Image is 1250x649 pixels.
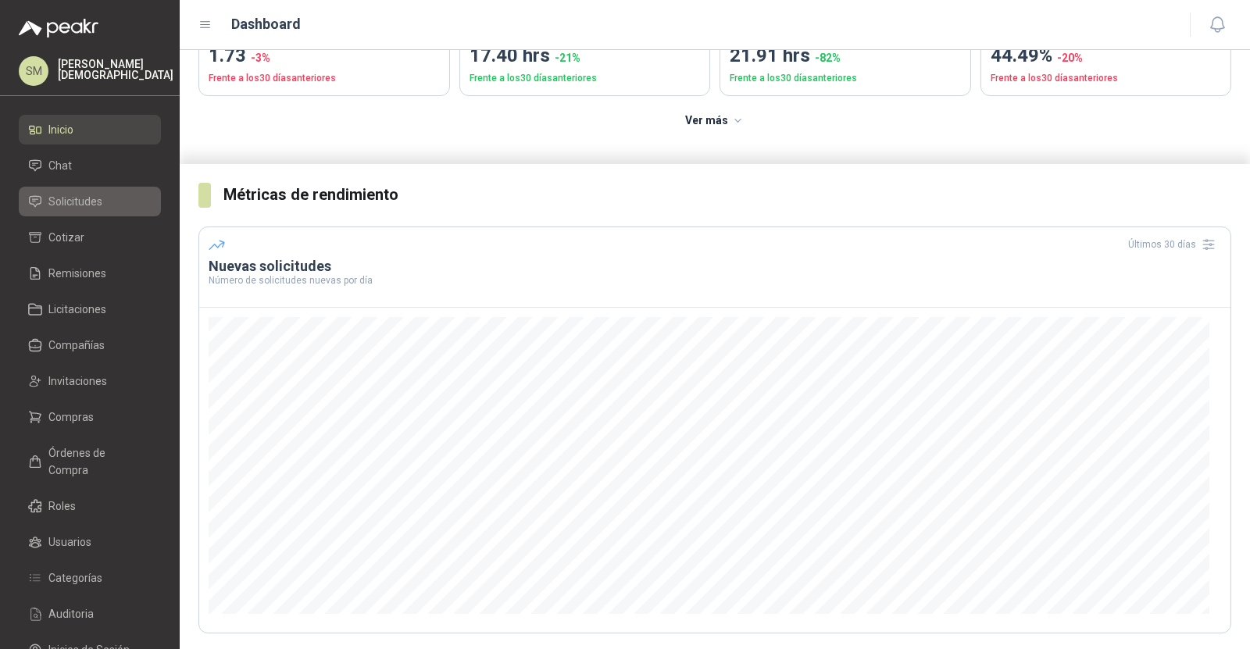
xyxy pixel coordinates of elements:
p: 1.73 [209,41,440,71]
a: Licitaciones [19,294,161,324]
span: Licitaciones [48,301,106,318]
span: Solicitudes [48,193,102,210]
a: Compañías [19,330,161,360]
span: Remisiones [48,265,106,282]
p: 17.40 hrs [470,41,701,71]
a: Chat [19,151,161,180]
p: 44.49% [991,41,1222,71]
span: Auditoria [48,605,94,622]
p: Frente a los 30 días anteriores [991,71,1222,86]
h1: Dashboard [231,13,301,35]
span: -21 % [555,52,580,64]
p: 21.91 hrs [730,41,961,71]
a: Roles [19,491,161,521]
a: Órdenes de Compra [19,438,161,485]
span: Chat [48,157,72,174]
a: Remisiones [19,259,161,288]
span: Órdenes de Compra [48,444,146,479]
span: -3 % [251,52,270,64]
a: Invitaciones [19,366,161,396]
span: Cotizar [48,229,84,246]
div: SM [19,56,48,86]
a: Compras [19,402,161,432]
span: Usuarios [48,533,91,551]
a: Usuarios [19,527,161,557]
p: Frente a los 30 días anteriores [209,71,440,86]
a: Auditoria [19,599,161,629]
span: Compañías [48,337,105,354]
a: Categorías [19,563,161,593]
span: -20 % [1057,52,1083,64]
p: Frente a los 30 días anteriores [470,71,701,86]
h3: Nuevas solicitudes [209,257,1221,276]
p: Frente a los 30 días anteriores [730,71,961,86]
span: Invitaciones [48,373,107,390]
h3: Métricas de rendimiento [223,183,1231,207]
span: Compras [48,408,94,426]
span: Categorías [48,569,102,587]
button: Ver más [677,105,754,137]
img: Logo peakr [19,19,98,37]
p: Número de solicitudes nuevas por día [209,276,1221,285]
div: Últimos 30 días [1128,232,1221,257]
span: Inicio [48,121,73,138]
p: [PERSON_NAME] [DEMOGRAPHIC_DATA] [58,59,173,80]
span: Roles [48,497,76,515]
span: -82 % [815,52,841,64]
a: Cotizar [19,223,161,252]
a: Inicio [19,115,161,144]
a: Solicitudes [19,187,161,216]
